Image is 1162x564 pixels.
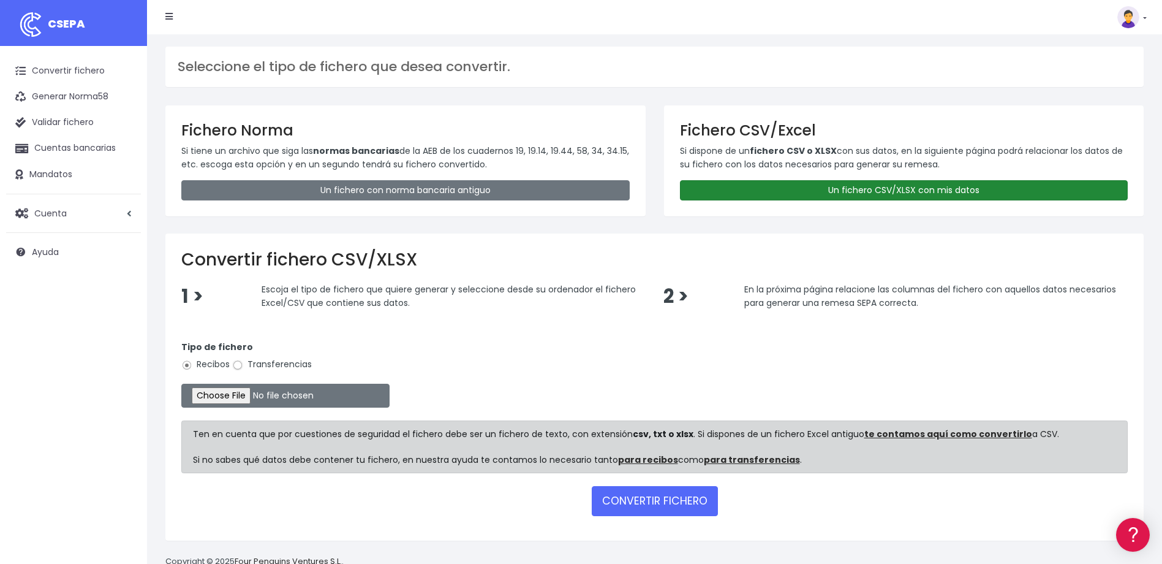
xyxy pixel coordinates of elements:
button: CONVERTIR FICHERO [592,486,718,516]
a: Cuenta [6,200,141,226]
a: Convertir fichero [6,58,141,84]
a: Cuentas bancarias [6,135,141,161]
strong: fichero CSV o XLSX [750,145,837,157]
div: Información general [12,85,233,97]
a: Información general [12,104,233,123]
h3: Seleccione el tipo de fichero que desea convertir. [178,59,1131,75]
a: para recibos [618,454,678,466]
span: 1 > [181,283,203,310]
span: 2 > [663,283,689,310]
a: te contamos aquí como convertirlo [864,428,1032,440]
label: Transferencias [232,358,312,371]
a: POWERED BY ENCHANT [168,353,236,365]
span: Cuenta [34,207,67,219]
img: profile [1117,6,1139,28]
a: General [12,263,233,282]
div: Convertir ficheros [12,135,233,147]
strong: normas bancarias [313,145,399,157]
a: Videotutoriales [12,193,233,212]
a: Un fichero con norma bancaria antiguo [181,180,630,200]
span: CSEPA [48,16,85,31]
label: Recibos [181,358,230,371]
span: Escoja el tipo de fichero que quiere generar y seleccione desde su ordenador el fichero Excel/CSV... [262,283,636,309]
a: para transferencias [704,454,800,466]
h3: Fichero CSV/Excel [680,121,1128,139]
h2: Convertir fichero CSV/XLSX [181,250,1128,270]
a: Generar Norma58 [6,84,141,110]
a: Mandatos [6,162,141,188]
a: Ayuda [6,239,141,265]
h3: Fichero Norma [181,121,630,139]
a: Perfiles de empresas [12,212,233,231]
a: Problemas habituales [12,174,233,193]
button: Contáctanos [12,328,233,349]
div: Programadores [12,294,233,306]
span: Ayuda [32,246,59,258]
a: Formatos [12,155,233,174]
a: Un fichero CSV/XLSX con mis datos [680,180,1128,200]
div: Ten en cuenta que por cuestiones de seguridad el fichero debe ser un fichero de texto, con extens... [181,421,1128,473]
span: En la próxima página relacione las columnas del fichero con aquellos datos necesarios para genera... [744,283,1116,309]
p: Si dispone de un con sus datos, en la siguiente página podrá relacionar los datos de su fichero c... [680,144,1128,172]
a: Validar fichero [6,110,141,135]
img: logo [15,9,46,40]
div: Facturación [12,243,233,255]
strong: csv, txt o xlsx [633,428,693,440]
p: Si tiene un archivo que siga las de la AEB de los cuadernos 19, 19.14, 19.44, 58, 34, 34.15, etc.... [181,144,630,172]
a: API [12,313,233,332]
strong: Tipo de fichero [181,341,253,353]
